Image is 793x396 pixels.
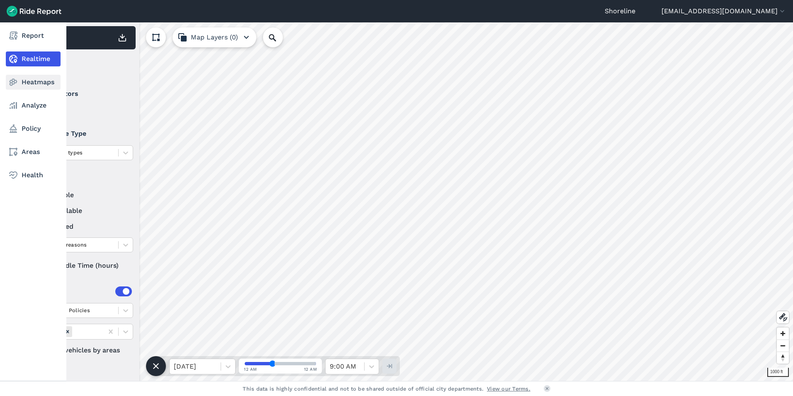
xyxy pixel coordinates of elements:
[27,22,793,381] canvas: Map
[662,6,786,16] button: [EMAIL_ADDRESS][DOMAIN_NAME]
[6,121,61,136] a: Policy
[34,105,133,115] label: Lime
[6,51,61,66] a: Realtime
[244,366,257,372] span: 12 AM
[34,190,133,200] label: available
[34,222,133,232] label: reserved
[6,168,61,183] a: Health
[304,366,317,372] span: 12 AM
[34,345,133,355] label: Filter vehicles by areas
[6,28,61,43] a: Report
[173,27,256,47] button: Map Layers (0)
[777,352,789,364] button: Reset bearing to north
[6,144,61,159] a: Areas
[605,6,635,16] a: Shoreline
[767,368,789,377] div: 1000 ft
[777,328,789,340] button: Zoom in
[6,98,61,113] a: Analyze
[30,53,136,79] div: Filter
[7,6,61,17] img: Ride Report
[45,286,132,296] div: Areas
[34,122,132,145] summary: Vehicle Type
[487,385,530,393] a: View our Terms.
[34,206,133,216] label: unavailable
[34,258,133,273] div: Idle Time (hours)
[63,326,72,337] div: Remove Areas (0)
[263,27,296,47] input: Search Location or Vehicles
[34,167,132,190] summary: Status
[6,75,61,90] a: Heatmaps
[34,82,132,105] summary: Operators
[777,340,789,352] button: Zoom out
[34,280,132,303] summary: Areas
